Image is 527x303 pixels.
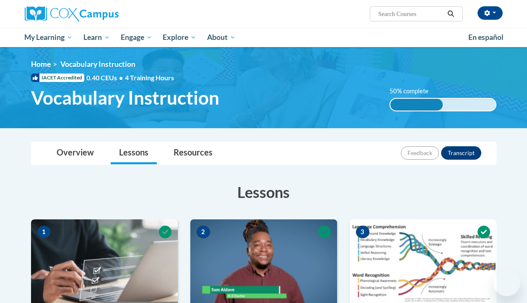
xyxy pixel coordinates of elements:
[25,6,176,21] a: Cox Campus
[125,74,174,82] span: 4 Training Hours
[115,28,158,47] a: Engage
[441,146,481,160] button: Transcript
[121,32,152,42] span: Engage
[202,28,241,47] a: About
[493,269,520,296] iframe: Button to launch messaging window
[48,142,102,164] a: Overview
[165,142,221,164] a: Resources
[25,6,119,21] img: Cox Campus
[37,226,51,238] span: 1
[444,9,457,19] button: Search
[24,32,73,42] span: My Learning
[60,60,135,69] span: Vocabulary Instruction
[78,28,115,47] a: Learn
[18,28,509,47] div: Main menu
[468,33,504,42] span: En español
[390,99,443,111] div: 50% complete
[197,226,210,238] span: 2
[401,146,439,160] button: Feedback
[478,6,503,20] button: Account Settings
[377,9,444,19] input: Search Courses
[31,182,496,203] h3: Lessons
[86,73,125,82] span: 0.40 CEUs
[119,74,123,82] span: •
[31,87,219,109] span: Vocabulary Instruction
[31,60,51,69] a: Home
[163,32,196,42] span: Explore
[31,74,84,82] span: IACET Accredited
[83,32,110,42] span: Learn
[463,29,509,46] a: En español
[157,28,202,47] a: Explore
[389,87,438,96] label: 50% complete
[19,28,78,47] a: My Learning
[207,32,236,42] span: About
[111,142,157,164] a: Lessons
[356,226,369,238] span: 3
